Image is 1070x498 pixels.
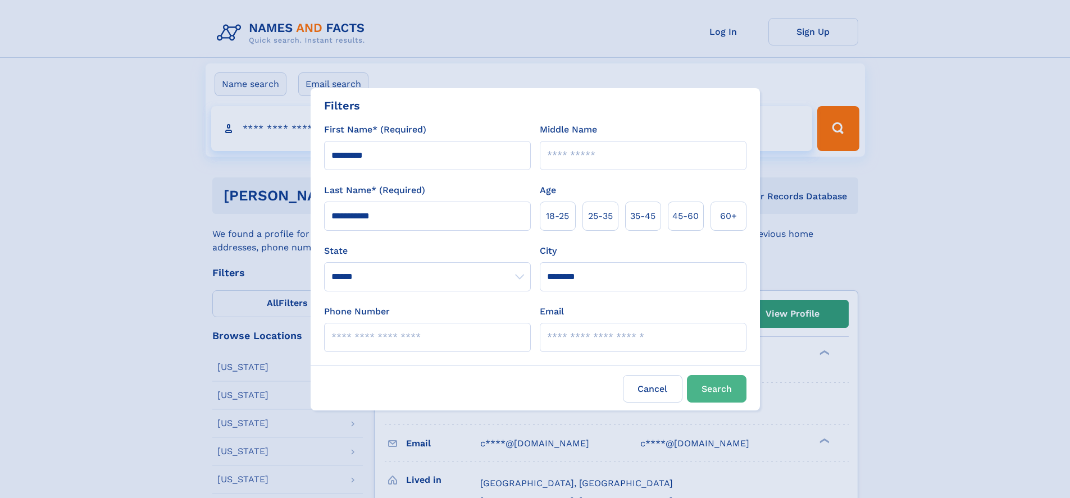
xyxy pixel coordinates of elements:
label: Age [540,184,556,197]
span: 45‑60 [672,209,699,223]
label: State [324,244,531,258]
div: Filters [324,97,360,114]
label: Cancel [623,375,682,403]
label: Email [540,305,564,318]
span: 25‑35 [588,209,613,223]
label: First Name* (Required) [324,123,426,136]
span: 18‑25 [546,209,569,223]
span: 60+ [720,209,737,223]
label: Phone Number [324,305,390,318]
label: City [540,244,557,258]
label: Middle Name [540,123,597,136]
label: Last Name* (Required) [324,184,425,197]
span: 35‑45 [630,209,655,223]
button: Search [687,375,746,403]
